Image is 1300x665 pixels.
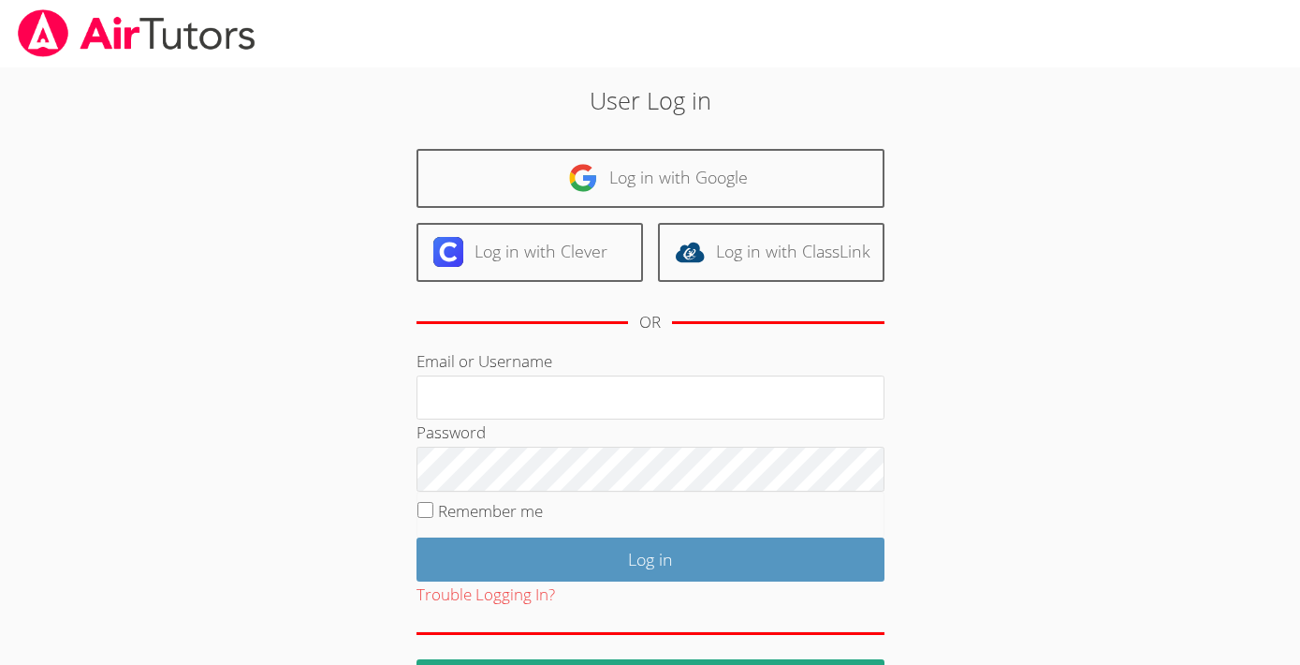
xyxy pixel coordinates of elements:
[416,582,555,609] button: Trouble Logging In?
[16,9,257,57] img: airtutors_banner-c4298cdbf04f3fff15de1276eac7730deb9818008684d7c2e4769d2f7ddbe033.png
[416,350,552,372] label: Email or Username
[639,309,661,336] div: OR
[568,163,598,193] img: google-logo-50288ca7cdecda66e5e0955fdab243c47b7ad437acaf1139b6f446037453330a.svg
[675,237,705,267] img: classlink-logo-d6bb404cc1216ec64c9a2012d9dc4662098be43eaf13dc465df04b49fa7ab582.svg
[416,149,884,208] a: Log in with Google
[416,223,643,282] a: Log in with Clever
[299,82,1001,118] h2: User Log in
[658,223,884,282] a: Log in with ClassLink
[433,237,463,267] img: clever-logo-6eab21bc6e7a338710f1a6ff85c0baf02591cd810cc4098c63d3a4b26e2feb20.svg
[438,500,543,522] label: Remember me
[416,538,884,582] input: Log in
[416,421,486,443] label: Password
